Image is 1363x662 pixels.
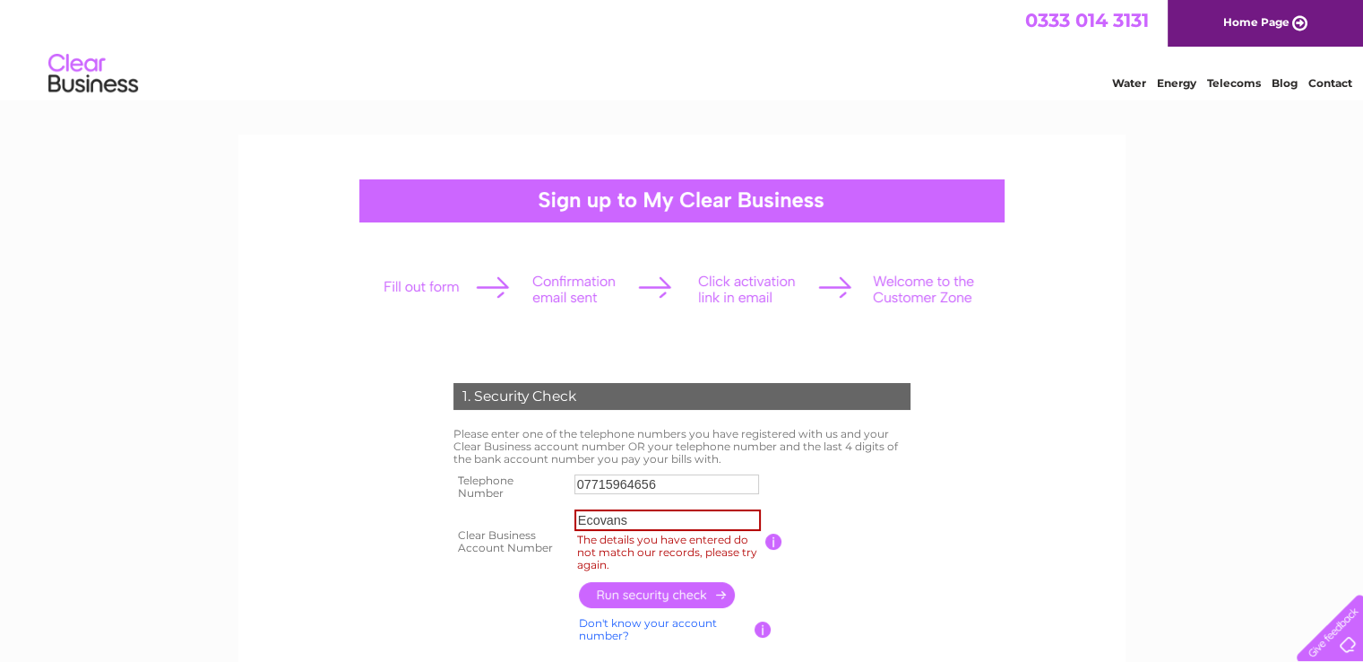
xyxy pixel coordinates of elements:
[1272,76,1298,90] a: Blog
[449,469,570,505] th: Telephone Number
[449,423,915,469] td: Please enter one of the telephone numbers you have registered with us and your Clear Business acc...
[1025,9,1149,31] a: 0333 014 3131
[765,534,782,550] input: Information
[259,10,1106,87] div: Clear Business is a trading name of Verastar Limited (registered in [GEOGRAPHIC_DATA] No. 3667643...
[47,47,139,101] img: logo.png
[574,531,766,573] label: The details you have entered do not match our records, please try again.
[1207,76,1261,90] a: Telecoms
[1308,76,1352,90] a: Contact
[1112,76,1146,90] a: Water
[449,505,570,578] th: Clear Business Account Number
[1157,76,1196,90] a: Energy
[755,622,772,638] input: Information
[453,383,910,410] div: 1. Security Check
[579,616,717,642] a: Don't know your account number?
